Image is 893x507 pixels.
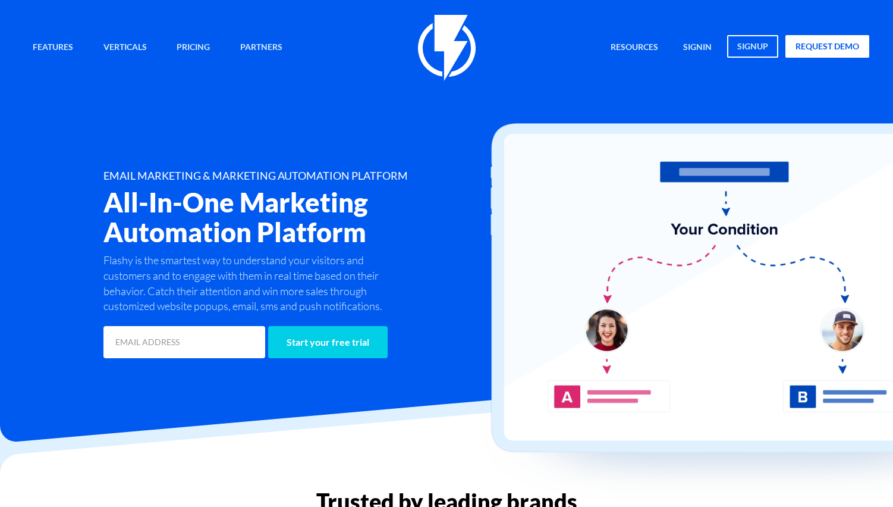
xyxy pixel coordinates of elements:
a: Verticals [95,35,156,61]
a: Features [24,35,82,61]
a: signup [727,35,778,58]
input: EMAIL ADDRESS [103,326,265,358]
a: Partners [231,35,291,61]
p: Flashy is the smartest way to understand your visitors and customers and to engage with them in r... [103,253,403,314]
a: Resources [602,35,667,61]
a: signin [674,35,721,61]
a: request demo [785,35,869,58]
h2: All-In-One Marketing Automation Platform [103,188,508,247]
h1: EMAIL MARKETING & MARKETING AUTOMATION PLATFORM [103,170,508,182]
input: Start your free trial [268,326,388,358]
a: Pricing [168,35,219,61]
